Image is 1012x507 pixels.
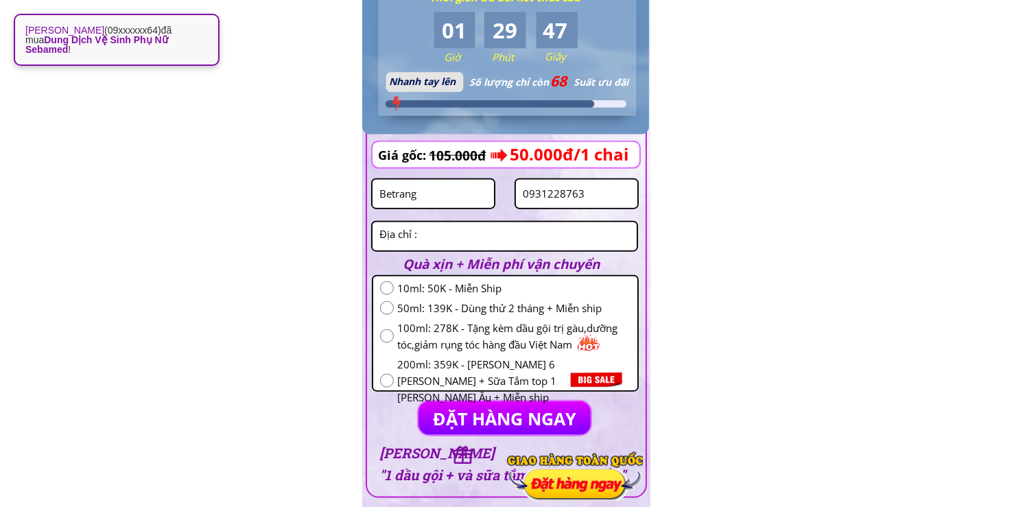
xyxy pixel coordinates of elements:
span: Số lượng chỉ còn Suất ưu đãi [469,75,628,89]
span: 200ml: 359K - [PERSON_NAME] 6 [PERSON_NAME] + Sữa Tắm top 1 [PERSON_NAME] Âu + Miễn ship [397,356,631,405]
span: 10ml: 50K - Miễn Ship [397,280,631,296]
h3: Giây [545,48,597,64]
strong: [PERSON_NAME] [25,25,104,36]
h2: Quà xịn + Miễn phí vận chuyển [403,254,619,274]
h3: [PERSON_NAME] "1 dầu gội + và sữa tắm top 1 Châu Âu" [379,442,631,486]
p: ( ) đã mua ! [25,25,208,54]
h3: 105.000đ [429,143,501,169]
h3: Giờ [444,49,496,65]
span: Nhanh tay lên [389,75,456,88]
span: 09xxxxxx64 [108,25,158,36]
input: Số điện thoại: [519,180,634,208]
h3: Giá gốc: [378,145,430,165]
h3: Phút [492,49,544,65]
input: Họ và Tên: [376,180,491,208]
span: 68 [551,71,567,91]
h3: 50.000đ/1 chai [510,141,683,167]
span: 100ml: 278K - Tặng kèm dầu gội trị gàu,dưỡng tóc,giảm rụng tóc hàng đầu Việt Nam [397,320,631,353]
span: Dung Dịch Vệ Sinh Phụ Nữ Sebamed [25,34,168,55]
p: ĐẶT HÀNG NGAY [419,401,591,435]
span: 50ml: 139K - Dùng thử 2 tháng + Miễn ship [397,300,631,316]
